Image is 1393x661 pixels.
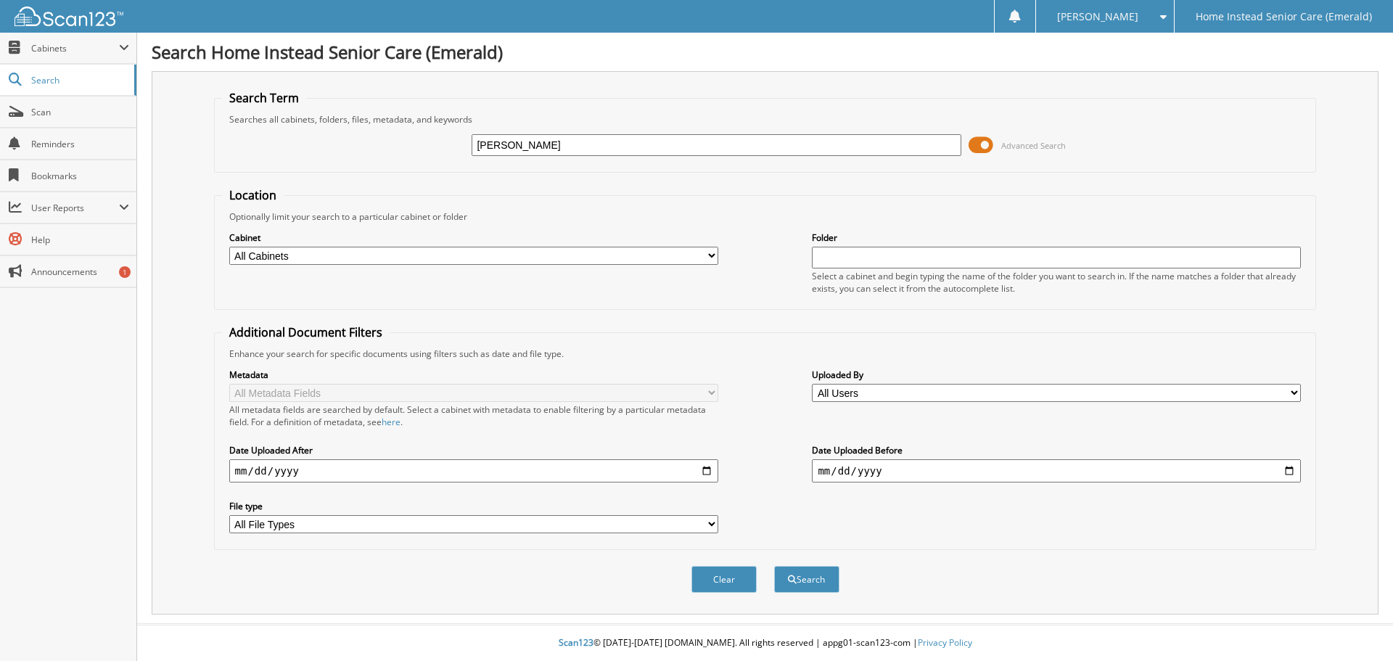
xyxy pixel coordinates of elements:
[1001,140,1066,151] span: Advanced Search
[222,210,1309,223] div: Optionally limit your search to a particular cabinet or folder
[31,170,129,182] span: Bookmarks
[15,7,123,26] img: scan123-logo-white.svg
[31,234,129,246] span: Help
[222,90,306,106] legend: Search Term
[812,231,1301,244] label: Folder
[229,231,718,244] label: Cabinet
[31,106,129,118] span: Scan
[1196,12,1372,21] span: Home Instead Senior Care (Emerald)
[31,202,119,214] span: User Reports
[229,403,718,428] div: All metadata fields are searched by default. Select a cabinet with metadata to enable filtering b...
[559,636,593,649] span: Scan123
[229,444,718,456] label: Date Uploaded After
[137,625,1393,661] div: © [DATE]-[DATE] [DOMAIN_NAME]. All rights reserved | appg01-scan123-com |
[774,566,839,593] button: Search
[229,500,718,512] label: File type
[382,416,400,428] a: here
[1057,12,1138,21] span: [PERSON_NAME]
[812,459,1301,483] input: end
[691,566,757,593] button: Clear
[812,270,1301,295] div: Select a cabinet and begin typing the name of the folder you want to search in. If the name match...
[812,444,1301,456] label: Date Uploaded Before
[812,369,1301,381] label: Uploaded By
[222,324,390,340] legend: Additional Document Filters
[229,369,718,381] label: Metadata
[222,113,1309,126] div: Searches all cabinets, folders, files, metadata, and keywords
[31,266,129,278] span: Announcements
[222,348,1309,360] div: Enhance your search for specific documents using filters such as date and file type.
[222,187,284,203] legend: Location
[31,138,129,150] span: Reminders
[119,266,131,278] div: 1
[152,40,1378,64] h1: Search Home Instead Senior Care (Emerald)
[918,636,972,649] a: Privacy Policy
[31,74,127,86] span: Search
[229,459,718,483] input: start
[31,42,119,54] span: Cabinets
